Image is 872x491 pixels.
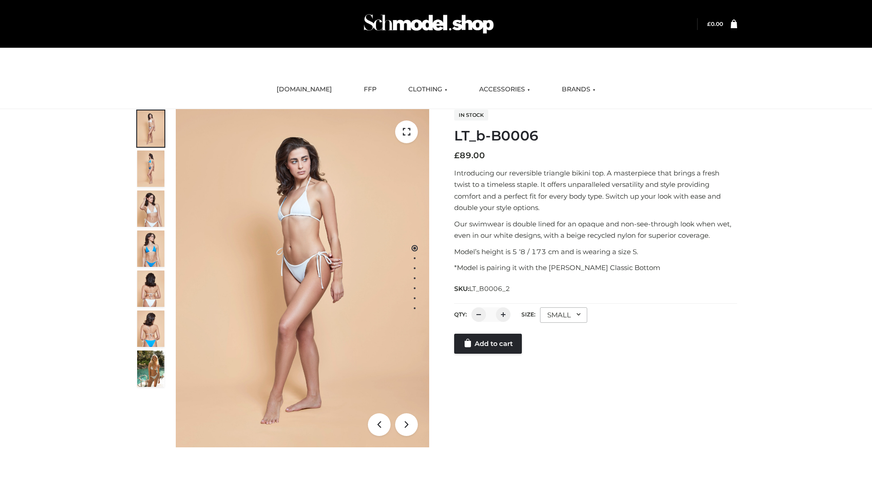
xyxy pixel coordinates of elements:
[137,230,164,267] img: ArielClassicBikiniTop_CloudNine_AzureSky_OW114ECO_4-scaled.jpg
[270,80,339,100] a: [DOMAIN_NAME]
[469,285,510,293] span: LT_B0006_2
[454,262,737,274] p: *Model is pairing it with the [PERSON_NAME] Classic Bottom
[454,246,737,258] p: Model’s height is 5 ‘8 / 173 cm and is wearing a size S.
[454,218,737,241] p: Our swimwear is double lined for an opaque and non-see-through look when wet, even in our white d...
[540,307,587,323] div: SMALL
[454,311,467,318] label: QTY:
[707,20,711,27] span: £
[137,150,164,187] img: ArielClassicBikiniTop_CloudNine_AzureSky_OW114ECO_2-scaled.jpg
[707,20,723,27] bdi: 0.00
[401,80,454,100] a: CLOTHING
[454,150,485,160] bdi: 89.00
[454,110,488,120] span: In stock
[472,80,537,100] a: ACCESSORIES
[454,128,737,144] h1: LT_b-B0006
[176,109,429,447] img: LT_b-B0006
[357,80,383,100] a: FFP
[137,351,164,387] img: Arieltop_CloudNine_AzureSky2.jpg
[707,20,723,27] a: £0.00
[454,167,737,214] p: Introducing our reversible triangle bikini top. A masterpiece that brings a fresh twist to a time...
[454,283,511,294] span: SKU:
[137,271,164,307] img: ArielClassicBikiniTop_CloudNine_AzureSky_OW114ECO_7-scaled.jpg
[137,110,164,147] img: ArielClassicBikiniTop_CloudNine_AzureSky_OW114ECO_1-scaled.jpg
[137,311,164,347] img: ArielClassicBikiniTop_CloudNine_AzureSky_OW114ECO_8-scaled.jpg
[521,311,535,318] label: Size:
[454,334,522,354] a: Add to cart
[454,150,460,160] span: £
[555,80,602,100] a: BRANDS
[137,190,164,227] img: ArielClassicBikiniTop_CloudNine_AzureSky_OW114ECO_3-scaled.jpg
[361,6,497,42] img: Schmodel Admin 964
